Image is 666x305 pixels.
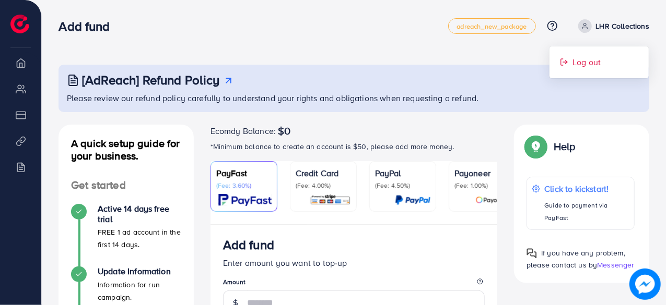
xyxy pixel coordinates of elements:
span: If you have any problem, please contact us by [527,248,625,270]
span: adreach_new_package [457,23,527,30]
h4: Active 14 days free trial [98,204,181,224]
span: $0 [278,125,290,137]
span: Log out [572,56,601,68]
p: PayFast [216,167,272,179]
p: Enter amount you want to top-up [223,257,485,269]
li: Active 14 days free trial [59,204,194,266]
p: (Fee: 4.00%) [296,181,351,190]
img: card [395,194,430,206]
p: (Fee: 1.00%) [454,181,510,190]
p: *Minimum balance to create an account is $50, please add more money. [211,140,498,153]
h3: Add fund [223,237,274,252]
p: Click to kickstart! [544,182,629,195]
img: image [629,269,661,300]
img: card [310,194,351,206]
p: PayPal [375,167,430,179]
h4: Get started [59,179,194,192]
p: LHR Collections [596,20,649,32]
img: Popup guide [527,248,537,259]
p: Guide to payment via PayFast [544,199,629,224]
a: LHR Collections [574,19,649,33]
legend: Amount [223,277,485,290]
span: Ecomdy Balance: [211,125,276,137]
img: logo [10,15,29,33]
h4: Update Information [98,266,181,276]
p: Information for run campaign. [98,278,181,303]
h4: A quick setup guide for your business. [59,137,194,162]
p: Credit Card [296,167,351,179]
h3: [AdReach] Refund Policy [82,72,220,88]
p: Please review our refund policy carefully to understand your rights and obligations when requesti... [67,92,643,104]
p: FREE 1 ad account in the first 14 days. [98,226,181,251]
h3: Add fund [59,19,118,34]
p: Payoneer [454,167,510,179]
img: card [475,194,510,206]
p: (Fee: 3.60%) [216,181,272,190]
p: Help [554,140,576,153]
img: card [218,194,272,206]
span: Messenger [597,260,634,270]
img: Popup guide [527,137,545,156]
p: (Fee: 4.50%) [375,181,430,190]
a: adreach_new_package [448,18,536,34]
ul: LHR Collections [549,46,649,79]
